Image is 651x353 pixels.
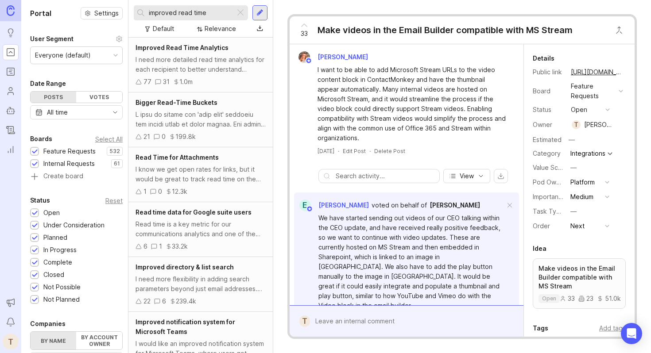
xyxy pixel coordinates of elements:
div: Integrations [570,150,605,157]
div: voted on behalf of [372,200,427,210]
div: Relevance [205,24,236,34]
div: 22 [143,296,151,306]
div: 31 [163,77,170,87]
div: Planned [43,233,67,242]
div: Owner [533,120,564,130]
div: Add tags [599,323,626,333]
div: Tags [533,323,548,334]
a: [PERSON_NAME] [430,200,480,210]
span: Read time data for Google suite users [136,208,252,216]
div: 12.3k [172,187,187,196]
div: 21 [143,132,150,142]
div: Date Range [30,78,66,89]
time: [DATE] [318,148,334,154]
span: [PERSON_NAME] [318,201,369,209]
button: Notifications [3,314,19,330]
span: View [460,172,474,180]
div: All time [47,107,68,117]
button: T [3,334,19,349]
div: Reset [105,198,123,203]
div: E [299,200,311,211]
input: Search... [149,8,232,18]
div: Internal Requests [43,159,95,169]
label: By account owner [76,332,122,349]
div: Board [533,86,564,96]
div: We have started sending out videos of our CEO talking within the CEO update, and have received re... [318,213,505,311]
div: Status [30,195,50,206]
div: Posts [31,92,76,103]
a: Make videos in the Email Builder compatible with MS Streamopen332351.0k [533,258,626,309]
a: Bronwen W[PERSON_NAME] [293,51,375,63]
div: Companies [30,318,66,329]
div: 0 [162,132,166,142]
label: Value Scale [533,164,567,171]
a: Improved Read Time AnalyticsI need more detailed read time analytics for each recipient to better... [128,38,273,92]
div: 51.0k [597,295,621,302]
div: Read time is a key metric for our communications analytics and one of the most important indicato... [136,219,266,239]
div: Feature Requests [571,81,615,101]
a: [DATE] [318,147,334,155]
div: Feature Requests [43,146,96,156]
a: Roadmaps [3,64,19,80]
div: · [338,147,339,155]
a: [URL][DOMAIN_NAME] [568,66,626,78]
span: Read Time for Attachments [136,153,219,161]
div: — [566,134,577,146]
div: T [572,120,581,129]
div: 199.8k [175,132,196,142]
div: 1.0m [179,77,193,87]
div: 23 [578,295,593,302]
div: Select All [95,137,123,142]
div: Estimated [533,137,562,143]
img: member badge [306,206,313,212]
div: Delete Post [374,147,405,155]
div: open [571,105,587,115]
div: Open [43,208,60,218]
a: Read Time for AttachmentsI know we get open rates for links, but it would be great to track read ... [128,147,273,202]
span: Bigger Read-Time Buckets [136,99,217,106]
button: Close button [610,21,628,39]
span: [PERSON_NAME] [430,201,480,209]
span: Improved notification system for Microsoft Teams [136,318,235,335]
label: Task Type [533,207,564,215]
a: Users [3,83,19,99]
a: Portal [3,44,19,60]
label: Pod Ownership [533,178,578,186]
div: Edit Post [343,147,366,155]
a: Read time data for Google suite usersRead time is a key metric for our communications analytics a... [128,202,273,257]
div: Make videos in the Email Builder compatible with MS Stream [318,24,573,36]
svg: toggle icon [108,109,122,116]
p: 61 [114,160,120,167]
div: Default [153,24,174,34]
div: 6 [143,242,147,251]
div: Public link [533,67,564,77]
div: — [570,163,577,173]
div: Open Intercom Messenger [621,323,642,344]
div: L ipsu do sitame con 'adip elit' seddoeiu tem incidi utlab et dolor magnaa. Eni admini veniam, qu... [136,110,266,129]
div: Status [533,105,564,115]
div: 1 [159,242,162,251]
div: I need more flexibility in adding search parameters beyond just email addresses. Some of our cont... [136,274,266,294]
button: Settings [81,7,123,19]
div: Votes [76,92,122,103]
div: 1 [143,187,147,196]
div: — [570,207,577,216]
span: 33 [301,29,308,38]
div: Medium [570,192,593,202]
div: Everyone (default) [35,50,91,60]
span: Improved directory & list search [136,263,234,271]
a: Reporting [3,142,19,157]
div: Category [533,149,564,158]
a: Changelog [3,122,19,138]
div: Complete [43,257,72,267]
div: User Segment [30,34,74,44]
a: Bigger Read-Time BucketsL ipsu do sitame con 'adip elit' seddoeiu tem incidi utlab et dolor magna... [128,92,273,147]
input: Search activity... [336,171,435,181]
div: Boards [30,134,52,144]
div: 33.2k [172,242,188,251]
a: Ideas [3,25,19,41]
div: Details [533,53,554,64]
div: I want to be able to add Microsoft Stream URLs to the video content block in ContactMonkey and ha... [318,65,506,143]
